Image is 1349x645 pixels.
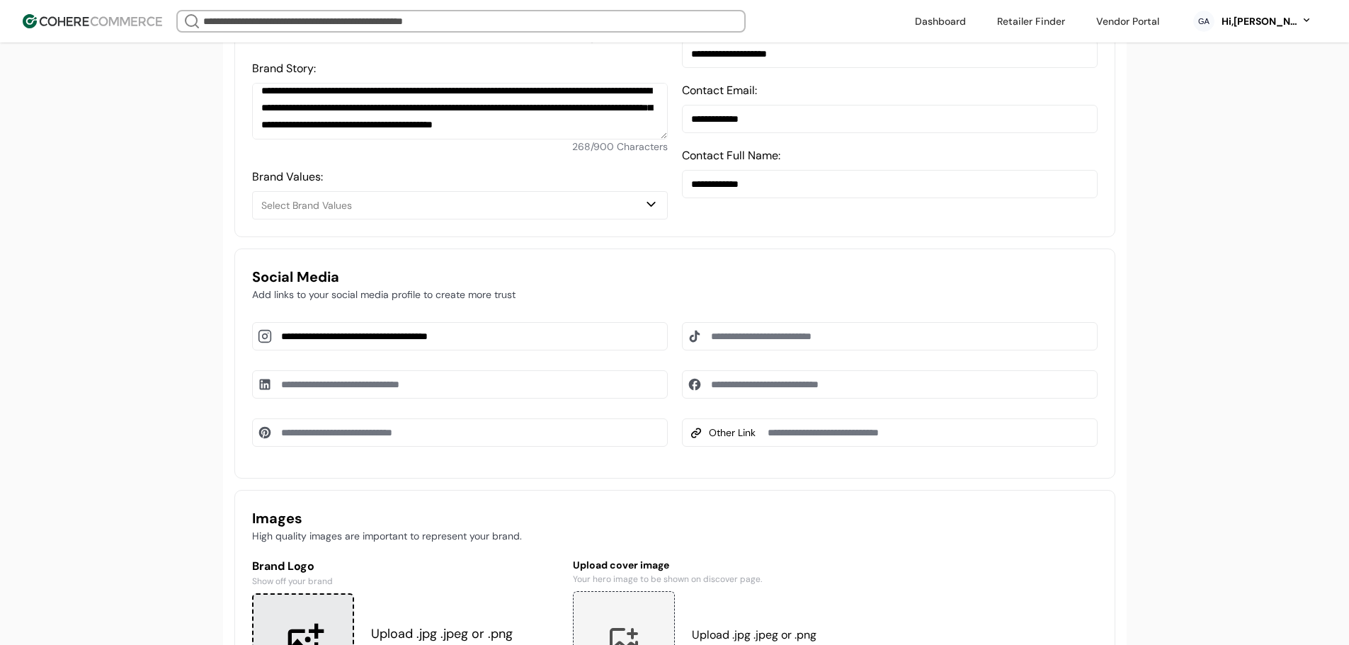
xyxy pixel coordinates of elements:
div: Upload .jpg .jpeg or .png [371,624,559,644]
p: Your hero image to be shown on discover page. [573,573,880,586]
div: Hi, [PERSON_NAME] [1220,14,1298,29]
p: Add links to your social media profile to create more trust [252,287,1098,302]
label: Brand Story: [252,61,316,76]
h3: Social Media [252,266,1098,287]
label: Contact Email: [682,83,757,98]
p: Upload .jpg .jpeg or .png [692,627,859,644]
button: Hi,[PERSON_NAME] [1220,14,1312,29]
img: Cohere Logo [23,14,162,28]
h3: Images [252,508,1098,529]
p: Show off your brand [252,575,559,588]
label: Contact Full Name: [682,148,780,163]
span: Other Link [709,426,756,440]
h6: Upload cover image [573,558,880,573]
label: Brand Values: [252,169,323,184]
h6: Brand Logo [252,558,559,575]
p: High quality images are important to represent your brand. [252,529,1098,544]
span: 268 / 900 Characters [572,140,668,153]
